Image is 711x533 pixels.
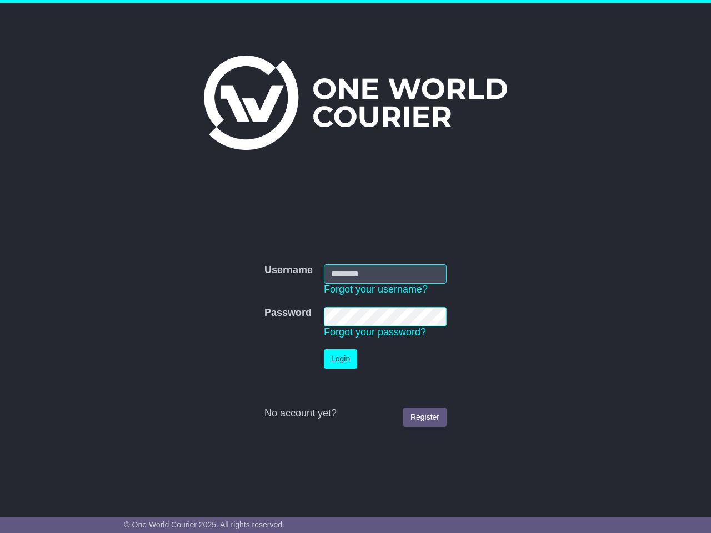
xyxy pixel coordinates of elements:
[264,408,447,420] div: No account yet?
[204,56,507,150] img: One World
[324,284,428,295] a: Forgot your username?
[324,349,357,369] button: Login
[264,307,312,319] label: Password
[324,326,426,338] a: Forgot your password?
[264,264,313,276] label: Username
[403,408,447,427] a: Register
[124,520,284,529] span: © One World Courier 2025. All rights reserved.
